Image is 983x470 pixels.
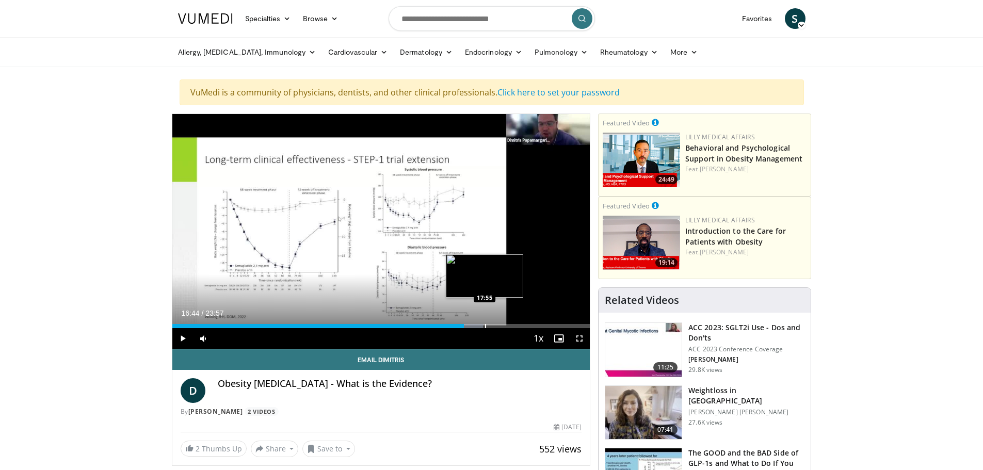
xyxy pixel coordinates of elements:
span: 16:44 [182,309,200,317]
a: 24:49 [603,133,680,187]
button: Mute [193,328,214,349]
a: D [181,378,205,403]
p: 29.8K views [688,366,722,374]
div: Feat. [685,248,807,257]
img: VuMedi Logo [178,13,233,24]
p: [PERSON_NAME] [688,355,804,364]
a: [PERSON_NAME] [188,407,243,416]
a: Introduction to the Care for Patients with Obesity [685,226,786,247]
h3: ACC 2023: SGLT2i Use - Dos and Don'ts [688,322,804,343]
h4: Obesity [MEDICAL_DATA] - What is the Evidence? [218,378,582,390]
a: Lilly Medical Affairs [685,133,755,141]
h3: Weightloss in [GEOGRAPHIC_DATA] [688,385,804,406]
p: 27.6K views [688,418,722,427]
button: Enable picture-in-picture mode [549,328,569,349]
a: Allergy, [MEDICAL_DATA], Immunology [172,42,323,62]
span: 19:14 [655,258,678,267]
a: 2 Thumbs Up [181,441,247,457]
a: Email Dimitris [172,349,590,370]
img: 9983fed1-7565-45be-8934-aef1103ce6e2.150x105_q85_crop-smart_upscale.jpg [605,386,682,440]
small: Featured Video [603,118,650,127]
a: Lilly Medical Affairs [685,216,755,224]
video-js: Video Player [172,114,590,349]
div: Feat. [685,165,807,174]
button: Playback Rate [528,328,549,349]
a: Browse [297,8,344,29]
span: / [202,309,204,317]
span: 23:57 [205,309,223,317]
a: 07:41 Weightloss in [GEOGRAPHIC_DATA] [PERSON_NAME] [PERSON_NAME] 27.6K views [605,385,804,440]
span: 552 views [539,443,582,455]
button: Play [172,328,193,349]
img: ba3304f6-7838-4e41-9c0f-2e31ebde6754.png.150x105_q85_crop-smart_upscale.png [603,133,680,187]
a: Pulmonology [528,42,594,62]
a: S [785,8,805,29]
a: Cardiovascular [322,42,394,62]
a: Dermatology [394,42,459,62]
a: Rheumatology [594,42,664,62]
img: acc2e291-ced4-4dd5-b17b-d06994da28f3.png.150x105_q85_crop-smart_upscale.png [603,216,680,270]
span: 2 [196,444,200,453]
button: Fullscreen [569,328,590,349]
div: [DATE] [554,423,582,432]
small: Featured Video [603,201,650,210]
button: Save to [302,441,355,457]
a: Behavioral and Psychological Support in Obesity Management [685,143,802,164]
a: 2 Videos [245,407,279,416]
img: 9258cdf1-0fbf-450b-845f-99397d12d24a.150x105_q85_crop-smart_upscale.jpg [605,323,682,377]
a: Endocrinology [459,42,528,62]
a: Favorites [736,8,779,29]
button: Share [251,441,299,457]
p: [PERSON_NAME] [PERSON_NAME] [688,408,804,416]
div: VuMedi is a community of physicians, dentists, and other clinical professionals. [180,79,804,105]
a: 11:25 ACC 2023: SGLT2i Use - Dos and Don'ts ACC 2023 Conference Coverage [PERSON_NAME] 29.8K views [605,322,804,377]
a: 19:14 [603,216,680,270]
span: 24:49 [655,175,678,184]
span: 07:41 [653,425,678,435]
span: 11:25 [653,362,678,372]
div: By [181,407,582,416]
img: image.jpeg [446,254,523,298]
a: Specialties [239,8,297,29]
p: ACC 2023 Conference Coverage [688,345,804,353]
a: More [664,42,704,62]
a: Click here to set your password [497,87,620,98]
a: [PERSON_NAME] [700,248,749,256]
input: Search topics, interventions [389,6,595,31]
h4: Related Videos [605,294,679,306]
div: Progress Bar [172,324,590,328]
a: [PERSON_NAME] [700,165,749,173]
